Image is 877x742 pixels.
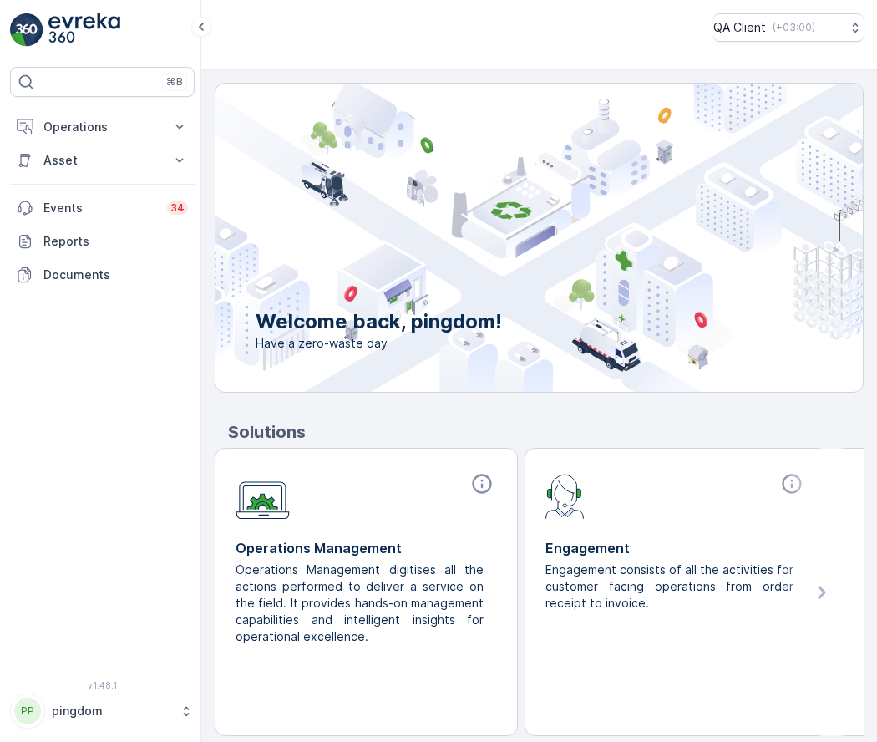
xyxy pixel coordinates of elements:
button: QA Client(+03:00) [713,13,864,42]
p: ⌘B [166,75,183,89]
button: PPpingdom [10,694,195,729]
span: v 1.48.1 [10,680,195,690]
p: ( +03:00 ) [773,21,815,34]
p: Operations Management [236,538,497,558]
img: module-icon [236,472,290,520]
p: 34 [170,201,185,215]
img: logo_light-DOdMpM7g.png [48,13,120,47]
p: Welcome back, pingdom! [256,308,502,335]
p: Events [43,200,157,216]
p: Asset [43,152,161,169]
span: Have a zero-waste day [256,335,502,352]
p: Reports [43,233,188,250]
p: Documents [43,267,188,283]
p: Operations Management digitises all the actions performed to deliver a service on the field. It p... [236,562,484,645]
p: pingdom [52,703,171,719]
p: Operations [43,119,161,135]
p: Solutions [228,419,864,445]
a: Reports [10,225,195,258]
a: Events34 [10,191,195,225]
img: logo [10,13,43,47]
img: city illustration [140,84,863,392]
button: Operations [10,110,195,144]
p: Engagement consists of all the activities for customer facing operations from order receipt to in... [545,562,793,612]
p: Engagement [545,538,807,558]
a: Documents [10,258,195,292]
img: module-icon [545,472,585,519]
p: QA Client [713,19,766,36]
button: Asset [10,144,195,177]
div: PP [14,698,41,724]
